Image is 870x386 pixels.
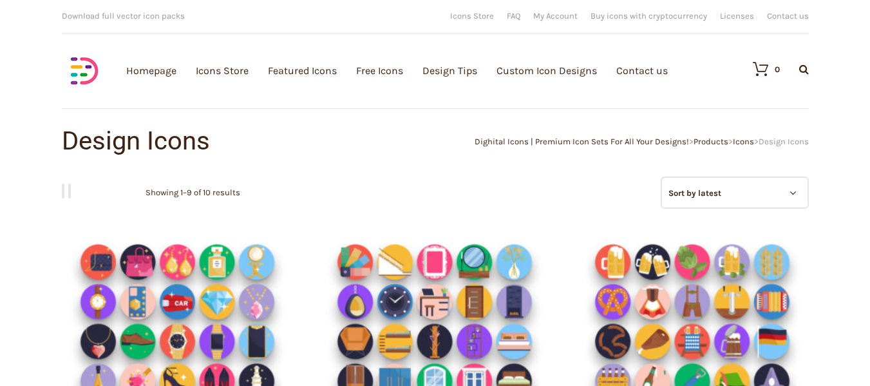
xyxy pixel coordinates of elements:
[733,137,754,146] a: Icons
[62,128,435,154] h1: Design Icons
[435,137,809,146] div: > > >
[475,137,689,146] a: Dighital Icons | Premium Icon Sets For All Your Designs!
[775,65,780,73] div: 0
[450,12,494,20] a: Icons Store
[62,11,185,21] span: Download full vector icon packs
[591,12,707,20] a: Buy icons with cryptocurrency
[720,12,754,20] a: Licenses
[146,177,240,209] p: Showing 1–9 of 10 results
[507,12,520,20] a: FAQ
[759,137,809,146] span: Design Icons
[767,12,809,20] a: Contact us
[740,61,780,77] a: 0
[694,137,728,146] a: Products
[533,12,578,20] a: My Account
